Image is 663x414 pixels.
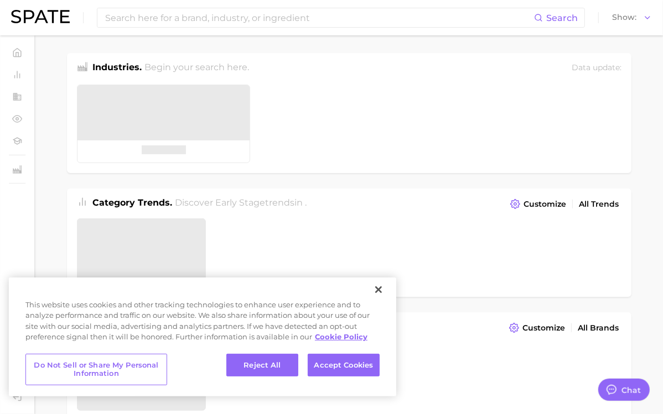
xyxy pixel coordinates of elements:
a: Log out. Currently logged in with e-mail mnebro@interparfumsinc.com. [9,389,25,405]
button: Do Not Sell or Share My Personal Information [25,354,167,385]
div: This website uses cookies and other tracking technologies to enhance user experience and to analy... [9,300,396,348]
a: All Brands [575,321,621,336]
img: SPATE [11,10,70,23]
span: Show [612,14,636,20]
button: Customize [507,196,569,212]
span: Customize [522,323,565,333]
a: All Trends [576,197,621,212]
span: Discover Early Stage trends in . [175,197,307,208]
button: Reject All [226,354,298,377]
div: Privacy [9,277,396,396]
button: Accept Cookies [308,354,380,377]
input: Search here for a brand, industry, or ingredient [104,8,534,27]
span: All Brands [578,323,619,333]
button: Customize [506,320,568,336]
h2: Begin your search here. [145,61,250,76]
a: More information about your privacy, opens in a new tab [315,332,367,341]
button: Close [366,277,391,302]
h1: Industries. [92,61,142,76]
div: Data update: [572,61,621,76]
span: All Trends [579,200,619,209]
span: Search [546,13,578,23]
span: Category Trends . [92,197,172,208]
span: Customize [524,200,566,209]
button: Show [609,11,655,25]
div: Cookie banner [9,277,396,396]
